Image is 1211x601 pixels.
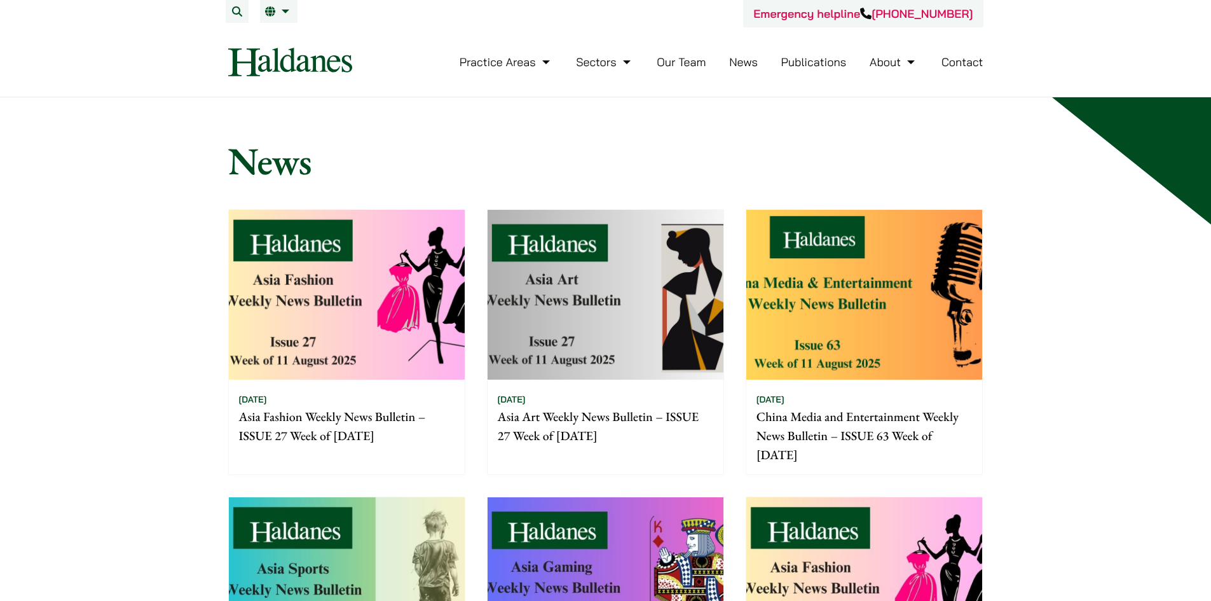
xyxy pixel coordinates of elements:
[487,209,724,475] a: [DATE] Asia Art Weekly News Bulletin – ISSUE 27 Week of [DATE]
[756,394,784,405] time: [DATE]
[941,55,983,69] a: Contact
[729,55,758,69] a: News
[498,394,526,405] time: [DATE]
[870,55,918,69] a: About
[746,209,983,475] a: [DATE] China Media and Entertainment Weekly News Bulletin – ISSUE 63 Week of [DATE]
[460,55,553,69] a: Practice Areas
[756,407,972,464] p: China Media and Entertainment Weekly News Bulletin – ISSUE 63 Week of [DATE]
[228,138,983,184] h1: News
[228,209,465,475] a: [DATE] Asia Fashion Weekly News Bulletin – ISSUE 27 Week of [DATE]
[753,6,973,21] a: Emergency helpline[PHONE_NUMBER]
[498,407,713,445] p: Asia Art Weekly News Bulletin – ISSUE 27 Week of [DATE]
[228,48,352,76] img: Logo of Haldanes
[781,55,847,69] a: Publications
[239,394,267,405] time: [DATE]
[265,6,292,17] a: EN
[239,407,455,445] p: Asia Fashion Weekly News Bulletin – ISSUE 27 Week of [DATE]
[657,55,706,69] a: Our Team
[576,55,633,69] a: Sectors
